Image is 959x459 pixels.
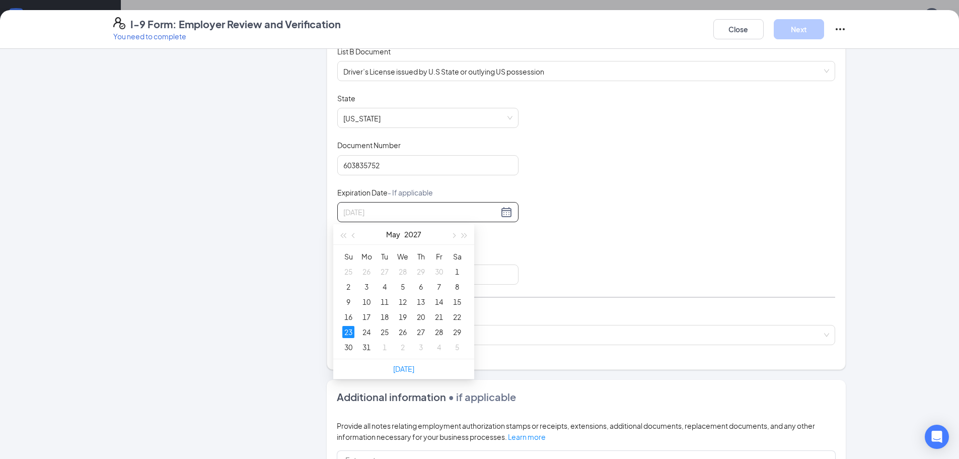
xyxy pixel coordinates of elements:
span: Provide all notes relating employment authorization stamps or receipts, extensions, additional do... [337,421,815,441]
td: 2027-04-27 [376,264,394,279]
div: 11 [379,296,391,308]
td: 2027-05-26 [394,324,412,340]
td: 2027-05-04 [376,279,394,294]
td: 2027-05-12 [394,294,412,309]
div: 5 [451,341,463,353]
td: 2027-04-25 [339,264,357,279]
div: 15 [451,296,463,308]
th: Su [339,249,357,264]
div: 4 [379,281,391,293]
div: 28 [397,266,409,278]
td: 2027-05-31 [357,340,376,355]
div: 7 [433,281,445,293]
div: 2 [397,341,409,353]
td: 2027-04-28 [394,264,412,279]
div: 5 [397,281,409,293]
div: 18 [379,311,391,323]
div: 13 [415,296,427,308]
td: 2027-04-29 [412,264,430,279]
td: 2027-05-27 [412,324,430,340]
td: 2027-04-30 [430,264,448,279]
span: Additional information [337,390,446,403]
td: 2027-06-05 [448,340,466,355]
td: 2027-05-11 [376,294,394,309]
span: Driver’s License issued by U.S State or outlying US possession [343,61,829,81]
td: 2027-04-26 [357,264,376,279]
td: 2027-05-28 [430,324,448,340]
th: Mo [357,249,376,264]
td: 2027-05-18 [376,309,394,324]
td: 2027-05-16 [339,309,357,324]
div: 3 [415,341,427,353]
div: 20 [415,311,427,323]
span: State [337,93,355,103]
div: 27 [379,266,391,278]
td: 2027-05-20 [412,309,430,324]
span: Texas [343,108,512,127]
svg: FormI9EVerifyIcon [113,17,125,29]
div: 26 [360,266,373,278]
button: 2027 [404,224,421,244]
th: Sa [448,249,466,264]
td: 2027-05-05 [394,279,412,294]
span: Expiration Date [337,187,433,198]
button: May [386,224,400,244]
div: 29 [451,326,463,338]
span: Document Number [337,140,401,150]
td: 2027-05-08 [448,279,466,294]
div: 22 [451,311,463,323]
td: 2027-06-03 [412,340,430,355]
div: 14 [433,296,445,308]
td: 2027-05-24 [357,324,376,340]
div: 6 [415,281,427,293]
td: 2027-05-10 [357,294,376,309]
td: 2027-05-15 [448,294,466,309]
td: 2027-06-01 [376,340,394,355]
td: 2027-05-03 [357,279,376,294]
th: Th [412,249,430,264]
div: 27 [415,326,427,338]
td: 2027-05-22 [448,309,466,324]
span: - If applicable [388,188,433,197]
td: 2027-05-09 [339,294,357,309]
div: 19 [397,311,409,323]
button: Next [774,19,824,39]
div: 28 [433,326,445,338]
div: 25 [342,266,354,278]
td: 2027-05-29 [448,324,466,340]
div: 29 [415,266,427,278]
td: 2027-05-13 [412,294,430,309]
td: 2027-05-01 [448,264,466,279]
span: List B Document [337,47,391,56]
td: 2027-05-14 [430,294,448,309]
p: You need to complete [113,31,341,41]
div: 24 [360,326,373,338]
td: 2027-05-06 [412,279,430,294]
td: 2027-05-21 [430,309,448,324]
div: 8 [451,281,463,293]
a: [DATE] [393,364,414,373]
button: Close [713,19,764,39]
div: 21 [433,311,445,323]
div: 31 [360,341,373,353]
th: Fr [430,249,448,264]
td: 2027-05-17 [357,309,376,324]
td: 2027-05-23 [339,324,357,340]
h4: I-9 Form: Employer Review and Verification [130,17,341,31]
svg: Ellipses [834,23,846,35]
div: 4 [433,341,445,353]
td: 2027-05-07 [430,279,448,294]
th: We [394,249,412,264]
div: 1 [379,341,391,353]
div: Open Intercom Messenger [925,425,949,449]
a: Learn more [508,432,546,441]
td: 2027-05-19 [394,309,412,324]
div: 17 [360,311,373,323]
td: 2027-05-25 [376,324,394,340]
div: 16 [342,311,354,323]
div: 23 [342,326,354,338]
div: 30 [342,341,354,353]
div: 2 [342,281,354,293]
div: 26 [397,326,409,338]
div: 9 [342,296,354,308]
